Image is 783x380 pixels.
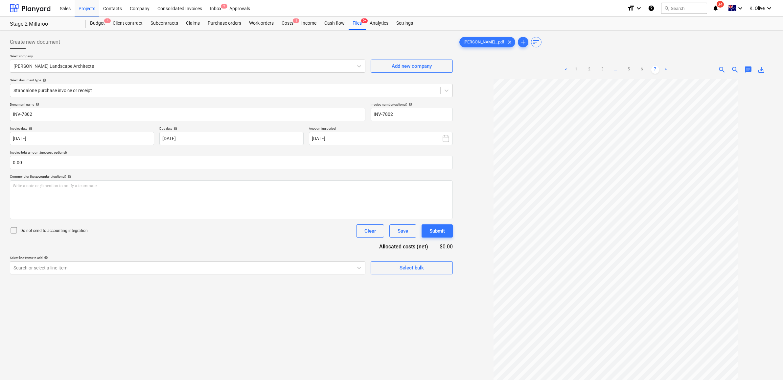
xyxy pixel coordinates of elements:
[661,3,707,14] button: Search
[532,38,540,46] span: sort
[320,17,349,30] a: Cash flow
[625,66,633,74] a: Page 5
[439,243,453,250] div: $0.00
[662,66,670,74] a: Next page
[86,17,109,30] div: Budget
[392,62,432,70] div: Add new company
[10,21,78,28] div: Stage 2 Millaroo
[349,17,366,30] a: Files9+
[159,126,304,131] div: Due date
[109,17,147,30] a: Client contract
[731,66,739,74] span: zoom_out
[648,4,655,12] i: Knowledge base
[407,102,412,106] span: help
[459,37,515,47] div: [PERSON_NAME]...pdf
[429,227,445,235] div: Submit
[297,17,320,30] a: Income
[356,224,384,238] button: Clear
[10,256,365,260] div: Select line-items to add
[389,224,416,238] button: Save
[10,102,365,107] div: Document name
[749,6,765,11] span: K. Olive
[172,127,177,131] span: help
[717,1,724,8] span: 34
[392,17,417,30] a: Settings
[349,17,366,30] div: Files
[10,132,154,145] input: Invoice date not specified
[519,38,527,46] span: add
[371,108,453,121] input: Invoice number
[364,227,376,235] div: Clear
[10,174,453,179] div: Comment for the accountant (optional)
[34,102,39,106] span: help
[293,18,299,23] span: 1
[10,108,365,121] input: Document name
[41,78,46,82] span: help
[182,17,204,30] a: Claims
[422,224,453,238] button: Submit
[361,18,368,23] span: 9+
[367,243,438,250] div: Allocated costs (net)
[718,66,726,74] span: zoom_in
[744,66,752,74] span: chat
[159,132,304,145] input: Due date not specified
[651,66,659,74] a: Page 7 is your current page
[757,66,765,74] span: save_alt
[104,18,111,23] span: 4
[278,17,297,30] a: Costs1
[638,66,646,74] a: Page 6
[371,102,453,107] div: Invoice number (optional)
[221,4,227,9] span: 2
[371,60,453,73] button: Add new company
[586,66,593,74] a: Page 2
[562,66,570,74] a: Previous page
[86,17,109,30] a: Budget4
[10,38,60,46] span: Create new document
[599,66,607,74] a: Page 3
[10,150,453,156] p: Invoice total amount (net cost, optional)
[635,4,643,12] i: keyboard_arrow_down
[10,126,154,131] div: Invoice date
[460,40,508,45] span: [PERSON_NAME]...pdf
[10,156,453,169] input: Invoice total amount (net cost, optional)
[736,4,744,12] i: keyboard_arrow_down
[712,4,719,12] i: notifications
[765,4,773,12] i: keyboard_arrow_down
[398,227,408,235] div: Save
[66,175,71,179] span: help
[43,256,48,260] span: help
[20,228,88,234] p: Do not send to accounting integration
[371,261,453,274] button: Select bulk
[147,17,182,30] a: Subcontracts
[506,38,514,46] span: clear
[204,17,245,30] a: Purchase orders
[400,264,424,272] div: Select bulk
[572,66,580,74] a: Page 1
[10,78,453,82] div: Select document type
[278,17,297,30] div: Costs
[664,6,669,11] span: search
[245,17,278,30] a: Work orders
[10,54,365,60] p: Select company
[27,127,33,131] span: help
[612,66,620,74] a: ...
[627,4,635,12] i: format_size
[309,132,453,145] button: [DATE]
[309,126,453,132] p: Accounting period
[366,17,392,30] a: Analytics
